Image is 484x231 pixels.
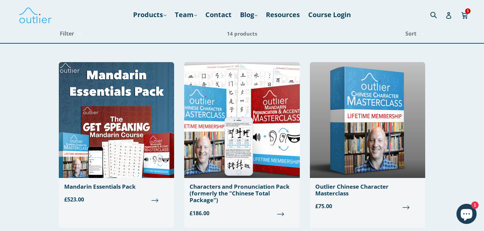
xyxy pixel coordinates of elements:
[18,5,52,25] img: Outlier Linguistics
[263,9,303,21] a: Resources
[237,9,261,21] a: Blog
[315,183,420,197] div: Outlier Chinese Character Masterclass
[429,8,447,21] input: Search
[315,202,420,211] span: £75.00
[64,183,169,190] div: Mandarin Essentials Pack
[59,62,174,178] img: Mandarin Essentials Pack
[227,30,257,37] span: 14 products
[64,195,169,203] span: £523.00
[202,9,235,21] a: Contact
[184,62,299,178] img: Chinese Total Package Outlier Linguistics
[190,209,294,217] span: £186.00
[130,9,170,21] a: Products
[190,183,294,204] div: Characters and Pronunciation Pack (formerly the "Chinese Total Package")
[305,9,354,21] a: Course Login
[461,7,469,22] a: 1
[454,204,479,226] inbox-online-store-chat: Shopify online store chat
[310,62,425,216] a: Outlier Chinese Character Masterclass £75.00
[310,62,425,178] img: Outlier Chinese Character Masterclass Outlier Linguistics
[171,9,200,21] a: Team
[184,62,299,223] a: Characters and Pronunciation Pack (formerly the "Chinese Total Package") £186.00
[59,62,174,209] a: Mandarin Essentials Pack £523.00
[465,8,471,13] span: 1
